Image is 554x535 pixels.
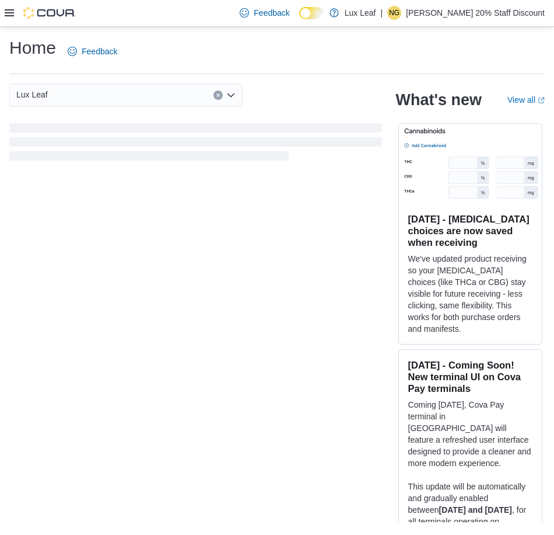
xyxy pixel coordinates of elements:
p: Coming [DATE], Cova Pay terminal in [GEOGRAPHIC_DATA] will feature a refreshed user interface des... [408,399,532,469]
span: NG [389,6,399,20]
span: Feedback [254,7,289,19]
h3: [DATE] - Coming Soon! New terminal UI on Cova Pay terminals [408,359,532,394]
svg: External link [538,97,545,104]
span: Dark Mode [299,19,300,20]
p: We've updated product receiving so your [MEDICAL_DATA] choices (like THCa or CBG) stay visible fo... [408,253,532,335]
a: Feedback [235,1,294,25]
strong: [DATE] and [DATE] [439,505,512,515]
p: [PERSON_NAME] 20% Staff Discount [406,6,545,20]
span: Loading [9,126,382,163]
input: Dark Mode [299,7,324,19]
img: Cova [23,7,76,19]
span: Lux Leaf [16,88,48,102]
button: Open list of options [226,91,236,100]
div: Nicole Gorgichuk 20% Staff Discount [387,6,401,20]
a: View allExternal link [507,95,545,105]
h1: Home [9,36,56,60]
h2: What's new [396,91,482,109]
button: Clear input [213,91,223,100]
p: Lux Leaf [345,6,376,20]
h3: [DATE] - [MEDICAL_DATA] choices are now saved when receiving [408,213,532,248]
p: | [381,6,383,20]
span: Feedback [82,46,117,57]
a: Feedback [63,40,122,63]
